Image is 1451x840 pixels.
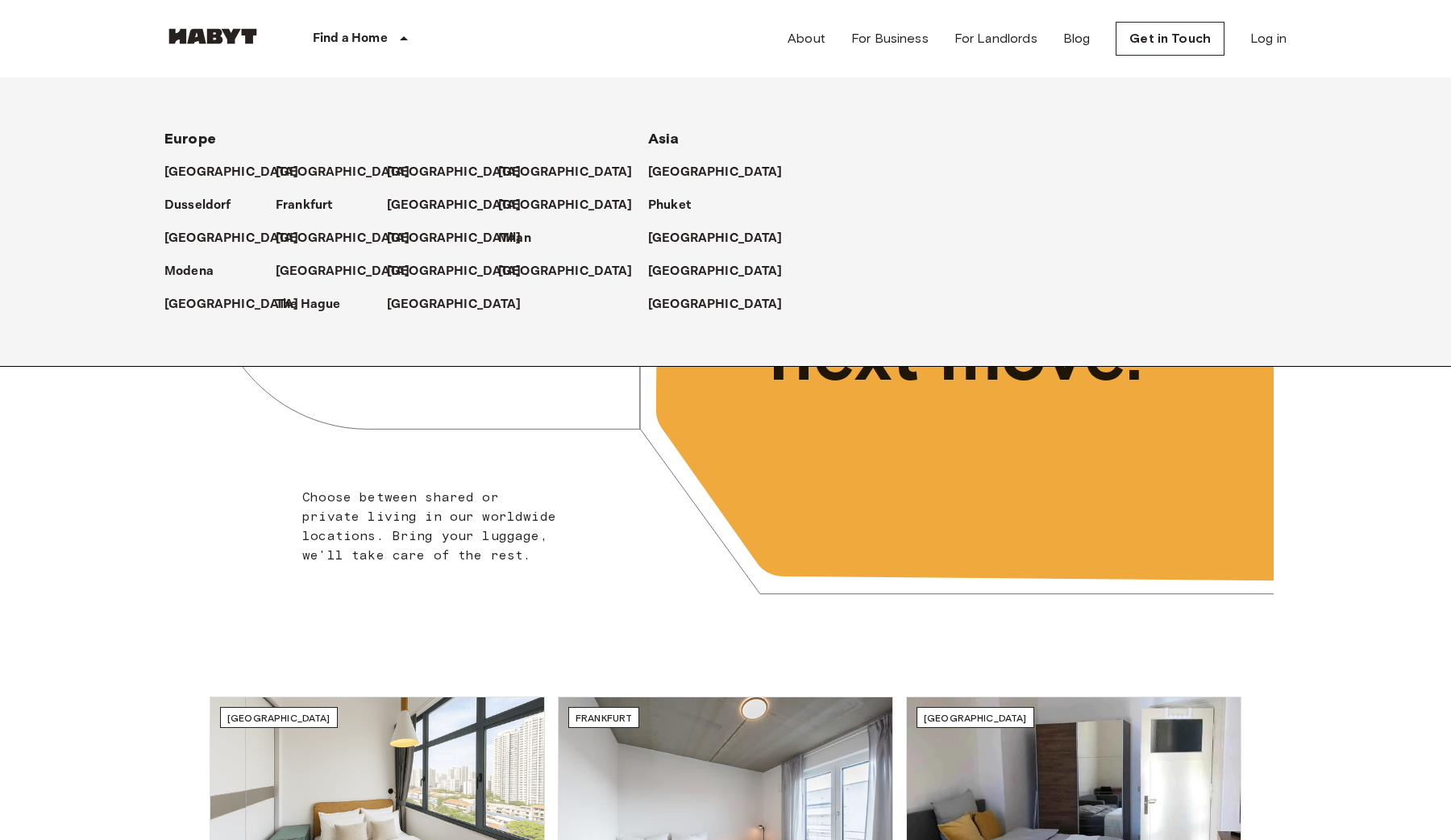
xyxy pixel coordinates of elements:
p: [GEOGRAPHIC_DATA] [648,262,783,281]
a: Get in Touch [1116,22,1224,56]
a: [GEOGRAPHIC_DATA] [648,295,799,314]
p: Frankfurt [276,196,332,215]
a: [GEOGRAPHIC_DATA] [387,163,538,182]
p: [GEOGRAPHIC_DATA] [276,163,410,182]
p: [GEOGRAPHIC_DATA] [498,163,633,182]
a: Phuket [648,196,707,215]
span: Unlock your next move. [769,232,1208,395]
a: [GEOGRAPHIC_DATA] [387,229,538,248]
a: Modena [164,262,230,281]
p: [GEOGRAPHIC_DATA] [276,262,410,281]
span: Frankfurt [576,712,632,724]
a: [GEOGRAPHIC_DATA] [276,262,426,281]
p: [GEOGRAPHIC_DATA] [164,295,299,314]
span: Asia [648,130,680,148]
p: [GEOGRAPHIC_DATA] [164,229,299,248]
a: [GEOGRAPHIC_DATA] [164,229,315,248]
a: For Business [851,29,929,48]
p: [GEOGRAPHIC_DATA] [648,295,783,314]
a: [GEOGRAPHIC_DATA] [648,262,799,281]
p: [GEOGRAPHIC_DATA] [387,196,522,215]
a: [GEOGRAPHIC_DATA] [276,163,426,182]
a: [GEOGRAPHIC_DATA] [648,229,799,248]
p: [GEOGRAPHIC_DATA] [648,163,783,182]
p: Find a Home [313,29,388,48]
span: Choose between shared or private living in our worldwide locations. Bring your luggage, we'll tak... [302,489,556,563]
a: The Hague [276,295,356,314]
p: [GEOGRAPHIC_DATA] [164,163,299,182]
a: [GEOGRAPHIC_DATA] [387,262,538,281]
p: Milan [498,229,531,248]
a: [GEOGRAPHIC_DATA] [276,229,426,248]
a: Dusseldorf [164,196,247,215]
a: Log in [1250,29,1287,48]
a: [GEOGRAPHIC_DATA] [498,196,649,215]
p: [GEOGRAPHIC_DATA] [387,163,522,182]
a: [GEOGRAPHIC_DATA] [498,262,649,281]
p: [GEOGRAPHIC_DATA] [276,229,410,248]
p: The Hague [276,295,340,314]
p: [GEOGRAPHIC_DATA] [387,229,522,248]
a: [GEOGRAPHIC_DATA] [498,163,649,182]
span: [GEOGRAPHIC_DATA] [227,712,331,724]
p: [GEOGRAPHIC_DATA] [498,262,633,281]
a: [GEOGRAPHIC_DATA] [164,295,315,314]
p: [GEOGRAPHIC_DATA] [387,295,522,314]
p: [GEOGRAPHIC_DATA] [498,196,633,215]
a: Frankfurt [276,196,348,215]
a: [GEOGRAPHIC_DATA] [387,196,538,215]
a: Blog [1063,29,1091,48]
span: [GEOGRAPHIC_DATA] [924,712,1027,724]
p: Phuket [648,196,691,215]
p: Dusseldorf [164,196,231,215]
a: About [788,29,825,48]
p: [GEOGRAPHIC_DATA] [648,229,783,248]
a: For Landlords [954,29,1037,48]
img: Habyt [164,28,261,44]
span: Europe [164,130,216,148]
a: [GEOGRAPHIC_DATA] [164,163,315,182]
p: Modena [164,262,214,281]
a: Milan [498,229,547,248]
a: [GEOGRAPHIC_DATA] [387,295,538,314]
a: [GEOGRAPHIC_DATA] [648,163,799,182]
p: [GEOGRAPHIC_DATA] [387,262,522,281]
